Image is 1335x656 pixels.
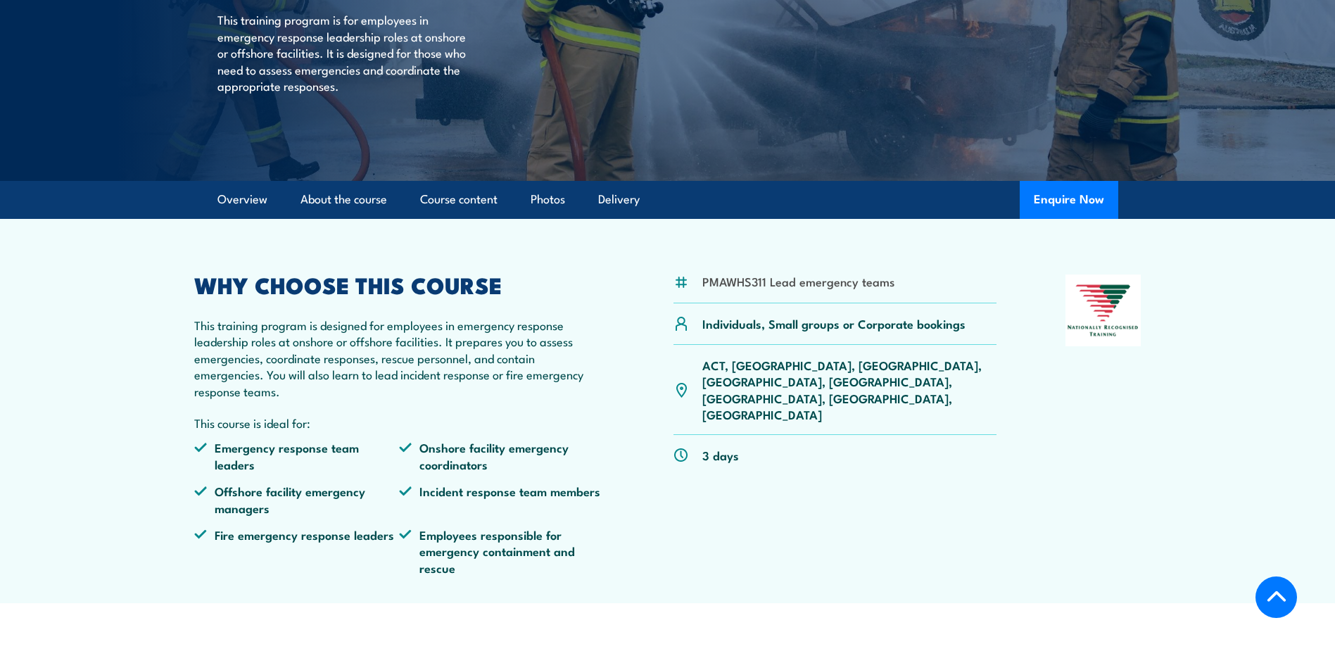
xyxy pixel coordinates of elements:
[194,415,605,431] p: This course is ideal for:
[399,439,605,472] li: Onshore facility emergency coordinators
[194,317,605,399] p: This training program is designed for employees in emergency response leadership roles at onshore...
[399,526,605,576] li: Employees responsible for emergency containment and rescue
[1020,181,1118,219] button: Enquire Now
[194,526,400,576] li: Fire emergency response leaders
[399,483,605,516] li: Incident response team members
[702,315,966,332] p: Individuals, Small groups or Corporate bookings
[598,181,640,218] a: Delivery
[194,483,400,516] li: Offshore facility emergency managers
[702,357,997,423] p: ACT, [GEOGRAPHIC_DATA], [GEOGRAPHIC_DATA], [GEOGRAPHIC_DATA], [GEOGRAPHIC_DATA], [GEOGRAPHIC_DATA...
[702,273,894,289] li: PMAWHS311 Lead emergency teams
[531,181,565,218] a: Photos
[1065,275,1141,346] img: Nationally Recognised Training logo.
[300,181,387,218] a: About the course
[217,11,474,94] p: This training program is for employees in emergency response leadership roles at onshore or offsh...
[702,447,739,463] p: 3 days
[420,181,498,218] a: Course content
[217,181,267,218] a: Overview
[194,275,605,294] h2: WHY CHOOSE THIS COURSE
[194,439,400,472] li: Emergency response team leaders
